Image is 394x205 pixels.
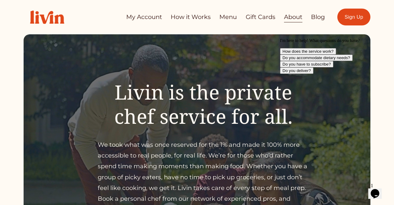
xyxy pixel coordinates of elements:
span: Livin is the private chef service for all. [114,78,297,130]
button: Do you have to subscribe? [2,25,56,32]
button: How does the service work? [2,12,59,19]
a: Menu [219,11,237,23]
img: Livin [24,4,71,30]
button: Do you deliver? [2,32,36,38]
span: I'm here to help! What questions do you have? [2,2,82,7]
a: About [284,11,302,23]
a: How it Works [171,11,211,23]
a: Sign Up [337,9,370,25]
button: Do you accommodate dietary needs? [2,19,75,25]
div: I'm here to help! What questions do you have?How does the service work?Do you accommodate dietary... [2,2,113,38]
a: Gift Cards [246,11,275,23]
iframe: chat widget [368,180,388,199]
iframe: chat widget [278,36,388,177]
a: Blog [311,11,325,23]
a: My Account [126,11,162,23]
